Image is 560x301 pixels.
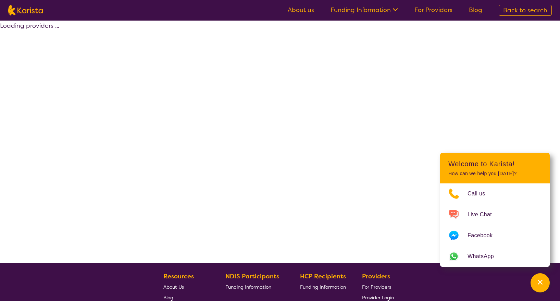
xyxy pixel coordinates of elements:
span: Funding Information [300,284,346,290]
div: Channel Menu [440,153,550,267]
span: For Providers [362,284,391,290]
p: How can we help you [DATE]? [448,171,542,177]
a: Funding Information [300,281,346,292]
span: Provider Login [362,294,394,301]
a: Funding Information [225,281,284,292]
a: About Us [163,281,209,292]
span: Funding Information [225,284,271,290]
a: About us [288,6,314,14]
button: Channel Menu [531,273,550,292]
b: Resources [163,272,194,280]
img: Karista logo [8,5,43,15]
a: Blog [469,6,482,14]
a: For Providers [362,281,394,292]
a: Web link opens in a new tab. [440,246,550,267]
a: Back to search [499,5,552,16]
span: About Us [163,284,184,290]
ul: Choose channel [440,183,550,267]
b: NDIS Participants [225,272,279,280]
a: For Providers [414,6,452,14]
span: Live Chat [468,209,500,220]
span: Facebook [468,230,501,241]
span: WhatsApp [468,251,502,262]
b: Providers [362,272,390,280]
span: Back to search [503,6,547,14]
b: HCP Recipients [300,272,346,280]
span: Call us [468,189,494,199]
h2: Welcome to Karista! [448,160,542,168]
span: Blog [163,294,173,301]
a: Funding Information [331,6,398,14]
